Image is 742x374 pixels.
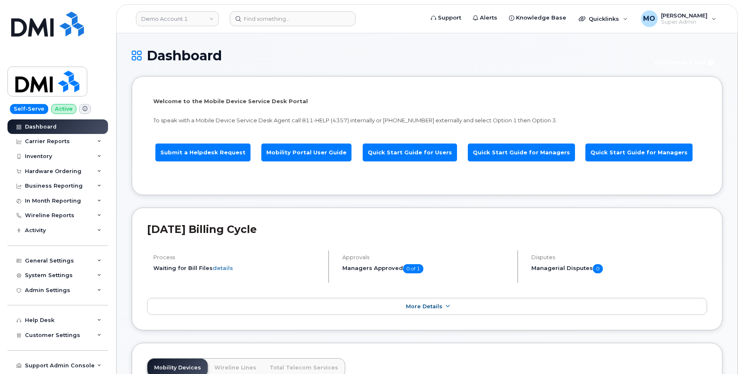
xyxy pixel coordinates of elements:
a: Quick Start Guide for Managers [468,144,575,161]
h1: Dashboard [132,48,644,63]
h2: [DATE] Billing Cycle [147,223,707,235]
p: Welcome to the Mobile Device Service Desk Portal [153,97,701,105]
span: 0 of 1 [403,264,423,273]
p: To speak with a Mobile Device Service Desk Agent call 811-HELP (4357) internally or [PHONE_NUMBER... [153,116,701,124]
a: Submit a Helpdesk Request [155,144,251,161]
a: details [213,265,233,271]
h4: Disputes [531,254,707,260]
button: Customer Card [648,55,722,69]
a: Mobility Portal User Guide [261,144,351,161]
h4: Approvals [342,254,510,260]
a: Quick Start Guide for Managers [585,144,693,161]
h4: Process [153,254,321,260]
h5: Managers Approved [342,264,510,273]
h5: Managerial Disputes [531,264,707,273]
li: Waiting for Bill Files [153,264,321,272]
span: More Details [406,303,442,310]
span: 0 [593,264,603,273]
a: Quick Start Guide for Users [363,144,457,161]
